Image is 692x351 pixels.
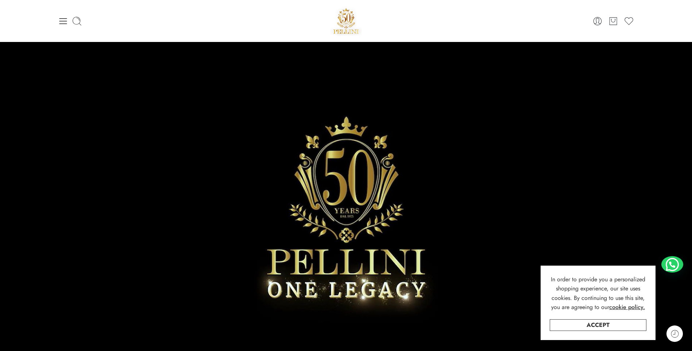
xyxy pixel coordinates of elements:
img: Pellini [330,5,362,36]
a: Pellini - [330,5,362,36]
a: Login / Register [592,16,603,26]
a: Wishlist [624,16,634,26]
span: In order to provide you a personalized shopping experience, our site uses cookies. By continuing ... [551,275,645,312]
a: Cart [608,16,618,26]
a: cookie policy. [609,302,645,312]
a: Accept [550,319,646,331]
